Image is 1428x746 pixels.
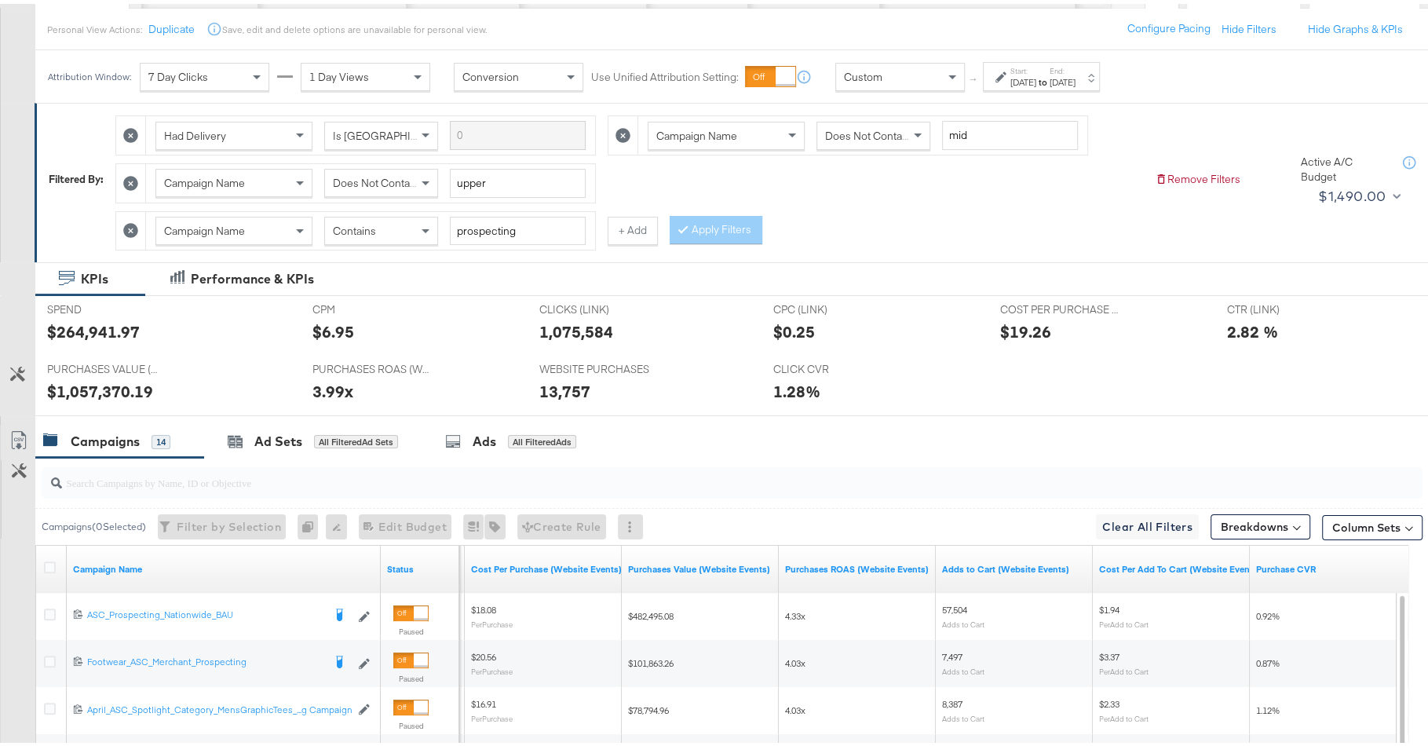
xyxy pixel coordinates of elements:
[87,652,323,664] div: Footwear_ASC_Merchant_Prospecting
[254,429,302,447] div: Ad Sets
[1099,647,1119,659] span: $3.37
[148,18,195,33] button: Duplicate
[539,358,657,373] span: WEBSITE PURCHASES
[42,516,146,530] div: Campaigns ( 0 Selected)
[471,559,622,572] a: The average cost for each purchase tracked by your Custom Audience pixel on your website after pe...
[1155,168,1240,183] button: Remove Filters
[47,358,165,373] span: PURCHASES VALUE (WEBSITE EVENTS)
[1256,606,1280,618] span: 0.92%
[393,717,429,727] label: Paused
[1227,298,1345,313] span: CTR (LINK)
[1256,700,1280,712] span: 1.12%
[1000,316,1051,339] div: $19.26
[1256,653,1280,665] span: 0.87%
[628,700,669,712] span: $78,794.96
[148,66,208,80] span: 7 Day Clicks
[87,605,323,620] a: ASC_Prospecting_Nationwide_BAU
[471,647,496,659] span: $20.56
[471,694,496,706] span: $16.91
[1322,511,1423,536] button: Column Sets
[942,600,967,612] span: 57,504
[333,125,453,139] span: Is [GEOGRAPHIC_DATA]
[312,358,430,373] span: PURCHASES ROAS (WEBSITE EVENTS)
[471,600,496,612] span: $18.08
[1000,298,1118,313] span: COST PER PURCHASE (WEBSITE EVENTS)
[164,125,226,139] span: Had Delivery
[656,125,737,139] span: Campaign Name
[942,117,1078,146] input: Enter a search term
[844,66,882,80] span: Custom
[473,429,496,447] div: Ads
[191,266,314,284] div: Performance & KPIs
[87,700,350,712] div: April_ASC_Spotlight_Category_MensGraphicTees_...g Campaign
[1099,559,1261,572] a: The average cost for each add-to-cart action tracked by your Custom Audience pixel on your websit...
[471,710,513,719] sub: Per Purchase
[772,316,814,339] div: $0.25
[628,606,674,618] span: $482,495.08
[47,68,132,79] div: Attribution Window:
[772,298,890,313] span: CPC (LINK)
[785,559,929,572] a: The total value of the purchase actions divided by spend tracked by your Custom Audience pixel on...
[71,429,140,447] div: Campaigns
[539,376,590,399] div: 13,757
[942,694,962,706] span: 8,387
[1256,559,1401,572] a: purchase cvr
[49,168,104,183] div: Filtered By:
[73,559,374,572] a: Your campaign name.
[47,298,165,313] span: SPEND
[62,457,1296,488] input: Search Campaigns by Name, ID or Objective
[87,605,323,617] div: ASC_Prospecting_Nationwide_BAU
[450,165,586,194] input: Enter a search term
[1211,510,1310,536] button: Breakdowns
[1050,72,1076,85] div: [DATE]
[1227,316,1278,339] div: 2.82 %
[87,652,323,667] a: Footwear_ASC_Merchant_Prospecting
[608,213,658,241] button: + Add
[47,376,153,399] div: $1,057,370.19
[942,616,984,625] sub: Adds to Cart
[471,663,513,672] sub: Per Purchase
[539,316,613,339] div: 1,075,584
[462,66,519,80] span: Conversion
[785,653,805,665] span: 4.03x
[942,559,1087,572] a: The number of times an item was added to a shopping cart tracked by your Custom Audience pixel on...
[1010,72,1036,85] div: [DATE]
[1222,18,1276,33] button: Hide Filters
[387,559,453,572] a: Shows the current state of your Ad Campaign.
[1301,151,1387,180] div: Active A/C Budget
[628,559,772,572] a: The total value of the purchase actions tracked by your Custom Audience pixel on your website aft...
[450,117,586,146] input: Enter a search term
[81,266,108,284] div: KPIs
[312,298,430,313] span: CPM
[87,700,350,713] a: April_ASC_Spotlight_Category_MensGraphicTees_...g Campaign
[222,20,487,32] div: Save, edit and delete options are unavailable for personal view.
[772,376,820,399] div: 1.28%
[628,653,674,665] span: $101,863.26
[1036,72,1050,84] strong: to
[942,647,962,659] span: 7,497
[393,623,429,633] label: Paused
[471,616,513,625] sub: Per Purchase
[152,431,170,445] div: 14
[333,172,418,186] span: Does Not Contain
[942,663,984,672] sub: Adds to Cart
[1312,180,1404,205] button: $1,490.00
[450,213,586,242] input: Enter a search term
[1308,18,1403,33] button: Hide Graphs & KPIs
[942,710,984,719] sub: Adds to Cart
[1318,181,1386,204] div: $1,490.00
[1096,510,1199,536] button: Clear All Filters
[47,20,142,32] div: Personal View Actions:
[1116,11,1222,39] button: Configure Pacing
[164,172,245,186] span: Campaign Name
[1099,710,1149,719] sub: Per Add to Cart
[1099,616,1149,625] sub: Per Add to Cart
[1099,600,1119,612] span: $1.94
[1010,62,1036,72] label: Start:
[314,431,398,445] div: All Filtered Ad Sets
[47,316,140,339] div: $264,941.97
[539,298,657,313] span: CLICKS (LINK)
[312,316,354,339] div: $6.95
[591,66,739,81] label: Use Unified Attribution Setting:
[298,510,326,536] div: 0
